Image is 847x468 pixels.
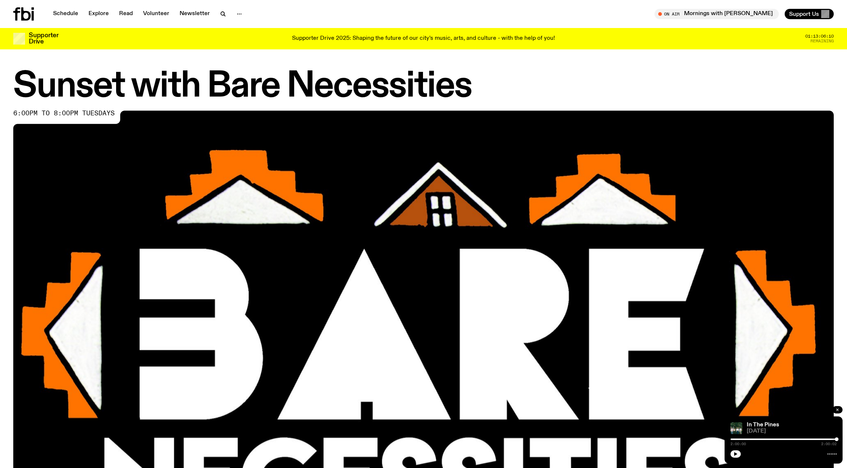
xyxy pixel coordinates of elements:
[821,442,837,446] span: 2:00:02
[29,32,58,45] h3: Supporter Drive
[810,39,834,43] span: Remaining
[49,9,83,19] a: Schedule
[175,9,214,19] a: Newsletter
[747,429,837,434] span: [DATE]
[115,9,137,19] a: Read
[139,9,174,19] a: Volunteer
[655,9,779,19] button: On AirMornings with [PERSON_NAME]
[730,442,746,446] span: 2:00:00
[785,9,834,19] button: Support Us
[747,422,779,428] a: In The Pines
[292,35,555,42] p: Supporter Drive 2025: Shaping the future of our city’s music, arts, and culture - with the help o...
[789,11,819,17] span: Support Us
[805,34,834,38] span: 01:13:06:10
[13,70,834,103] h1: Sunset with Bare Necessities
[13,111,115,116] span: 6:00pm to 8:00pm tuesdays
[84,9,113,19] a: Explore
